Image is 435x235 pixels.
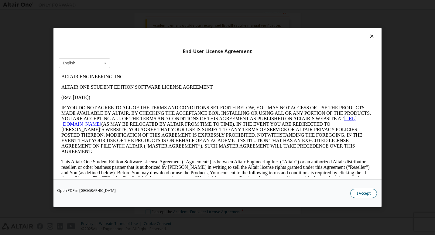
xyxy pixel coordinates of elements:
div: English [63,61,75,65]
p: (Rev. [DATE]) [2,23,315,29]
p: ALTAIR ENGINEERING, INC. [2,2,315,8]
a: [URL][DOMAIN_NAME] [2,44,298,55]
p: This Altair One Student Edition Software License Agreement (“Agreement”) is between Altair Engine... [2,87,315,115]
p: IF YOU DO NOT AGREE TO ALL OF THE TERMS AND CONDITIONS SET FORTH BELOW, YOU MAY NOT ACCESS OR USE... [2,33,315,83]
button: I Accept [350,189,377,198]
div: End-User License Agreement [59,49,376,55]
p: ALTAIR ONE STUDENT EDITION SOFTWARE LICENSE AGREEMENT [2,13,315,18]
a: Open PDF in [GEOGRAPHIC_DATA] [57,189,116,192]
